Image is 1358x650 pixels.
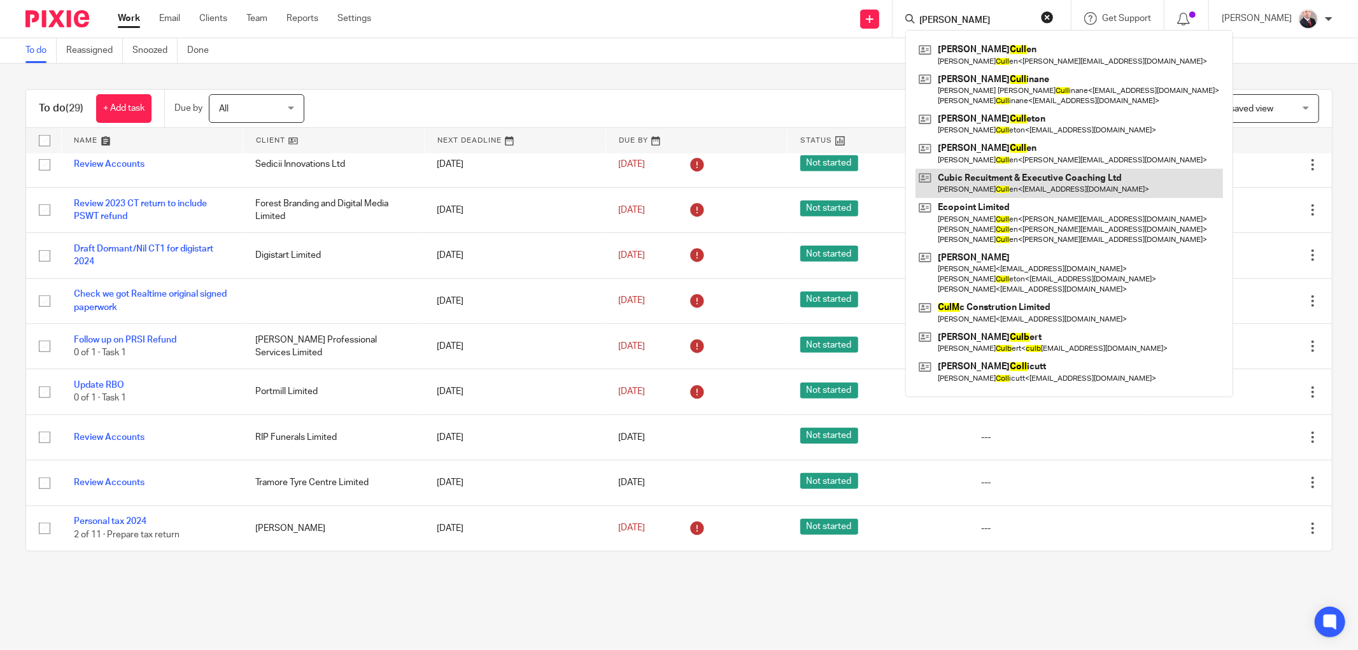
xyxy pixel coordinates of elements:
[74,394,126,403] span: 0 of 1 · Task 1
[243,369,424,414] td: Portmill Limited
[1202,104,1273,113] span: Select saved view
[1222,12,1292,25] p: [PERSON_NAME]
[424,414,605,460] td: [DATE]
[243,187,424,232] td: Forest Branding and Digital Media Limited
[74,160,145,169] a: Review Accounts
[66,38,123,63] a: Reassigned
[74,530,180,539] span: 2 of 11 · Prepare tax return
[243,460,424,505] td: Tramore Tyre Centre Limited
[246,12,267,25] a: Team
[243,233,424,278] td: Digistart Limited
[25,10,89,27] img: Pixie
[982,476,1138,489] div: ---
[424,187,605,232] td: [DATE]
[66,103,83,113] span: (29)
[187,38,218,63] a: Done
[1041,11,1054,24] button: Clear
[918,15,1033,27] input: Search
[74,199,207,221] a: Review 2023 CT return to include PSWT refund
[618,342,645,351] span: [DATE]
[286,12,318,25] a: Reports
[618,524,645,533] span: [DATE]
[800,292,858,307] span: Not started
[159,12,180,25] a: Email
[132,38,178,63] a: Snoozed
[618,387,645,396] span: [DATE]
[39,102,83,115] h1: To do
[74,290,227,311] a: Check we got Realtime original signed paperwork
[74,478,145,487] a: Review Accounts
[74,348,126,357] span: 0 of 1 · Task 1
[982,431,1138,444] div: ---
[25,38,57,63] a: To do
[424,278,605,323] td: [DATE]
[800,428,858,444] span: Not started
[618,433,645,442] span: [DATE]
[800,337,858,353] span: Not started
[74,517,146,526] a: Personal tax 2024
[618,297,645,306] span: [DATE]
[424,142,605,187] td: [DATE]
[1298,9,1319,29] img: ComerfordFoley-30PS%20-%20Ger%201.jpg
[982,522,1138,535] div: ---
[800,383,858,399] span: Not started
[243,142,424,187] td: Sedicii Innovations Ltd
[800,519,858,535] span: Not started
[424,369,605,414] td: [DATE]
[424,460,605,505] td: [DATE]
[96,94,152,123] a: + Add task
[618,478,645,487] span: [DATE]
[74,244,213,266] a: Draft Dormant/Nil CT1 for digistart 2024
[74,336,176,344] a: Follow up on PRSI Refund
[424,505,605,551] td: [DATE]
[74,381,124,390] a: Update RBO
[618,160,645,169] span: [DATE]
[243,505,424,551] td: [PERSON_NAME]
[424,323,605,369] td: [DATE]
[618,206,645,215] span: [DATE]
[1102,14,1151,23] span: Get Support
[219,104,229,113] span: All
[243,414,424,460] td: RIP Funerals Limited
[199,12,227,25] a: Clients
[618,251,645,260] span: [DATE]
[424,233,605,278] td: [DATE]
[337,12,371,25] a: Settings
[800,155,858,171] span: Not started
[800,201,858,216] span: Not started
[174,102,202,115] p: Due by
[800,473,858,489] span: Not started
[118,12,140,25] a: Work
[243,323,424,369] td: [PERSON_NAME] Professional Services Limited
[800,246,858,262] span: Not started
[74,433,145,442] a: Review Accounts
